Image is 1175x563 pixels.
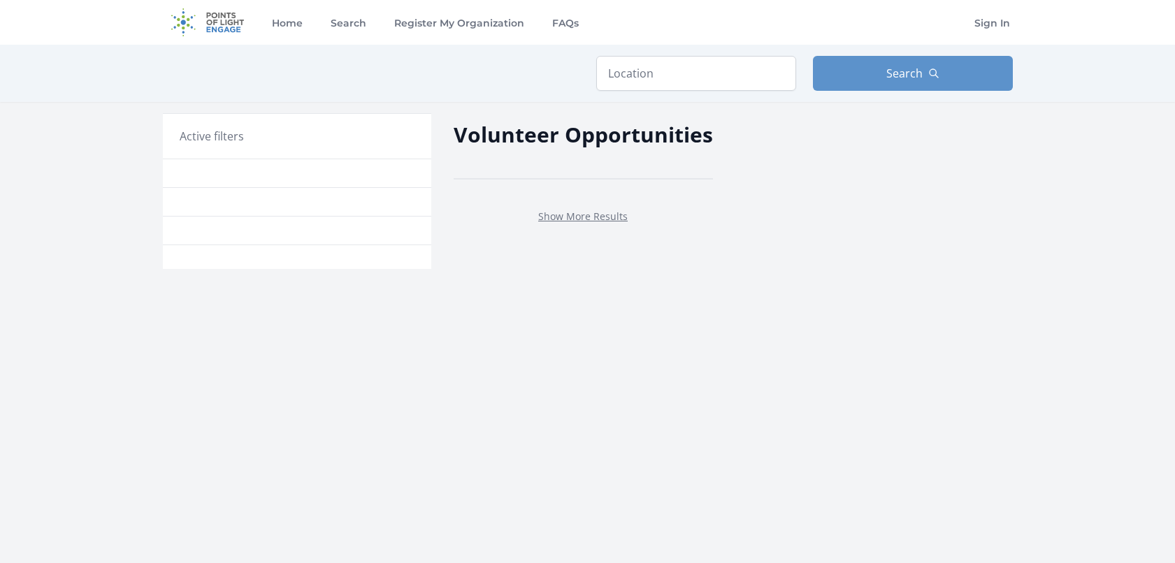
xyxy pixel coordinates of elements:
[813,56,1013,91] button: Search
[596,56,796,91] input: Location
[180,128,244,145] h3: Active filters
[538,210,628,223] a: Show More Results
[454,119,713,150] h2: Volunteer Opportunities
[886,65,923,82] span: Search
